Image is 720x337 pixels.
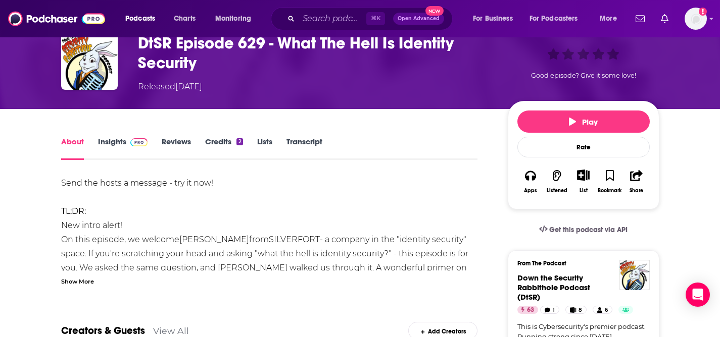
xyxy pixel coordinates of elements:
button: open menu [466,11,525,27]
div: Released [DATE] [138,81,202,93]
button: Show More Button [573,170,594,181]
a: 8 [565,306,587,314]
div: Show More ButtonList [570,163,596,200]
a: Creators & Guests [61,324,145,337]
a: Transcript [286,137,322,160]
a: Credits2 [205,137,243,160]
a: Show notifications dropdown [632,10,649,27]
a: Reviews [162,137,191,160]
span: For Business [473,12,513,26]
button: Share [623,163,649,200]
span: Monitoring [215,12,251,26]
div: List [580,187,588,194]
span: Play [569,117,598,127]
a: 63 [517,306,538,314]
div: Bookmark [598,188,621,194]
a: 1 [540,306,559,314]
button: open menu [118,11,168,27]
span: ⌘ K [366,12,385,25]
div: Apps [524,188,537,194]
a: Charts [167,11,202,27]
button: open menu [593,11,630,27]
span: 6 [605,305,608,315]
img: Podchaser Pro [130,138,148,146]
a: 6 [593,306,612,314]
span: Logged in as biancagorospe [685,8,707,30]
a: About [61,137,84,160]
a: InsightsPodchaser Pro [98,137,148,160]
button: open menu [208,11,264,27]
button: open menu [523,11,593,27]
button: Bookmark [597,163,623,200]
img: Down the Security Rabbithole Podcast (DtSR) [619,260,650,290]
a: View All [153,325,189,336]
span: Open Advanced [398,16,440,21]
a: SILVERFORT [269,235,320,244]
div: Search podcasts, credits, & more... [280,7,462,30]
span: Podcasts [125,12,155,26]
span: 63 [527,305,534,315]
h3: From The Podcast [517,260,642,267]
button: Listened [544,163,570,200]
img: User Profile [685,8,707,30]
b: TL;DR: [61,206,86,216]
div: Open Intercom Messenger [686,283,710,307]
div: Share [630,188,643,194]
h1: DtSR Episode 629 - What The Hell Is Identity Security [138,33,492,73]
button: Open AdvancedNew [393,13,444,25]
div: Rate [517,137,650,157]
button: Apps [517,163,544,200]
div: 2 [236,138,243,145]
a: Send the hosts a message - try it now! [61,178,213,188]
svg: Add a profile image [699,8,707,16]
img: DtSR Episode 629 - What The Hell Is Identity Security [61,33,118,90]
span: New [425,6,444,16]
span: 8 [579,305,582,315]
a: Lists [257,137,272,160]
a: [PERSON_NAME] [179,235,249,244]
input: Search podcasts, credits, & more... [299,11,366,27]
button: Show profile menu [685,8,707,30]
a: Show notifications dropdown [657,10,673,27]
a: Down the Security Rabbithole Podcast (DtSR) [517,273,590,302]
span: Get this podcast via API [549,226,628,234]
span: 1 [553,305,555,315]
button: Play [517,110,650,133]
img: Podchaser - Follow, Share and Rate Podcasts [8,9,105,28]
div: Listened [547,188,567,194]
span: Good episode? Give it some love! [531,72,636,79]
a: Get this podcast via API [531,217,636,242]
span: For Podcasters [530,12,578,26]
span: More [600,12,617,26]
span: Charts [174,12,196,26]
